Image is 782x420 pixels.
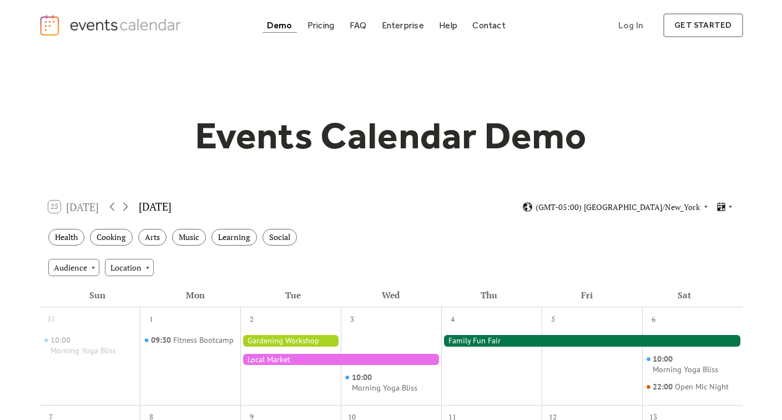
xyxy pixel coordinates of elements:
[377,18,428,33] a: Enterprise
[345,18,371,33] a: FAQ
[439,22,457,28] div: Help
[663,13,743,37] a: get started
[468,18,510,33] a: Contact
[435,18,462,33] a: Help
[178,113,604,158] h1: Events Calendar Demo
[307,22,335,28] div: Pricing
[267,22,292,28] div: Demo
[303,18,339,33] a: Pricing
[350,22,367,28] div: FAQ
[382,22,424,28] div: Enterprise
[472,22,506,28] div: Contact
[39,14,184,36] a: home
[607,13,654,37] a: Log In
[263,18,297,33] a: Demo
